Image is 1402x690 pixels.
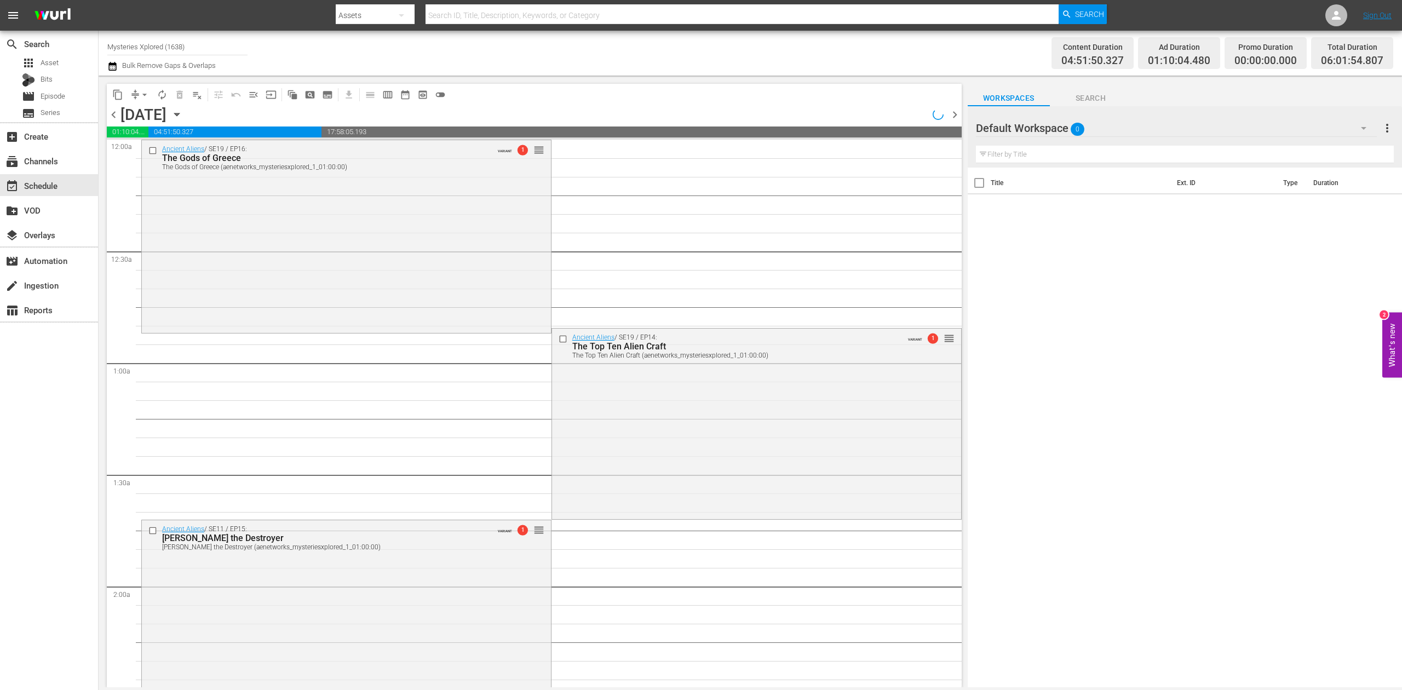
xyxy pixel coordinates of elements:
[1382,313,1402,378] button: Open Feedback Widget
[5,155,19,168] span: subscriptions
[397,86,414,104] span: Month Calendar View
[572,334,903,359] div: / SE19 / EP14:
[280,84,301,105] span: Refresh All Search Blocks
[533,524,544,535] button: reorder
[162,145,492,171] div: / SE19 / EP16:
[1381,115,1394,141] button: more_vert
[22,107,35,120] span: subtitles
[968,91,1050,105] span: Workspaces
[358,84,379,105] span: Day Calendar View
[148,127,321,137] span: 04:51:50.327
[382,89,393,100] span: calendar_view_week_outlined
[533,144,544,156] span: reorder
[1380,311,1388,319] div: 2
[927,334,938,344] span: 1
[107,108,120,122] span: chevron_left
[1277,168,1307,198] th: Type
[5,180,19,193] span: event_available
[41,91,65,102] span: Episode
[1061,55,1124,67] span: 04:51:50.327
[1050,91,1132,105] span: Search
[1148,55,1210,67] span: 01:10:04.480
[127,86,153,104] span: Remove Gaps & Overlaps
[908,332,922,341] span: VARIANT
[162,525,492,551] div: / SE11 / EP15:
[533,524,544,536] span: reorder
[245,86,262,104] span: Fill episodes with ad slates
[319,86,336,104] span: Create Series Block
[572,334,614,341] a: Ancient Aliens
[130,89,141,100] span: compress
[162,163,492,171] div: The Gods of Greece (aenetworks_mysteriesxplored_1_01:00:00)
[262,86,280,104] span: Update Metadata from Key Asset
[139,89,150,100] span: arrow_drop_down
[22,56,35,70] span: apps
[5,304,19,317] span: Reports
[5,279,19,292] span: create
[287,89,298,100] span: auto_awesome_motion_outlined
[192,89,203,100] span: playlist_remove_outlined
[5,38,19,51] span: search
[41,74,53,85] span: Bits
[498,144,512,153] span: VARIANT
[1381,122,1394,135] span: more_vert
[322,89,333,100] span: subtitles_outlined
[304,89,315,100] span: pageview_outlined
[1234,55,1297,67] span: 00:00:00.000
[107,127,148,137] span: 01:10:04.480
[1321,39,1383,55] div: Total Duration
[518,525,528,535] span: 1
[498,524,512,533] span: VARIANT
[26,3,79,28] img: ans4CAIJ8jUAAAAAAAAAAAAAAAAAAAAAAAAgQb4GAAAAAAAAAAAAAAAAAAAAAAAAJMjXAAAAAAAAAAAAAAAAAAAAAAAAgAT5G...
[1234,39,1297,55] div: Promo Duration
[533,144,544,155] button: reorder
[944,332,955,344] span: reorder
[5,130,19,143] span: Create
[248,89,259,100] span: menu_open
[1363,11,1392,20] a: Sign Out
[120,61,216,70] span: Bulk Remove Gaps & Overlaps
[162,525,204,533] a: Ancient Aliens
[266,89,277,100] span: input
[321,127,961,137] span: 17:58:05.193
[7,9,20,22] span: menu
[1061,39,1124,55] div: Content Duration
[120,106,166,124] div: [DATE]
[5,204,19,217] span: VOD
[1170,168,1277,198] th: Ext. ID
[1059,4,1107,24] button: Search
[112,89,123,100] span: content_copy
[301,86,319,104] span: Create Search Block
[417,89,428,100] span: preview_outlined
[5,255,19,268] span: Automation
[948,108,962,122] span: chevron_right
[5,229,19,242] span: Overlays
[976,113,1377,143] div: Default Workspace
[1307,168,1372,198] th: Duration
[379,86,397,104] span: Week Calendar View
[22,73,35,87] div: Bits
[944,332,955,343] button: reorder
[1148,39,1210,55] div: Ad Duration
[991,168,1170,198] th: Title
[572,341,903,352] div: The Top Ten Alien Craft
[162,543,492,551] div: [PERSON_NAME] the Destroyer (aenetworks_mysteriesxplored_1_01:00:00)
[41,107,60,118] span: Series
[162,145,204,153] a: Ancient Aliens
[157,89,168,100] span: autorenew_outlined
[162,533,492,543] div: [PERSON_NAME] the Destroyer
[153,86,171,104] span: Loop Content
[400,89,411,100] span: date_range_outlined
[336,84,358,105] span: Download as CSV
[41,58,59,68] span: Asset
[518,145,528,155] span: 1
[1321,55,1383,67] span: 06:01:54.807
[188,86,206,104] span: Clear Lineup
[109,86,127,104] span: Copy Lineup
[435,89,446,100] span: toggle_off
[1075,4,1104,24] span: Search
[572,352,903,359] div: The Top Ten Alien Craft (aenetworks_mysteriesxplored_1_01:00:00)
[1071,118,1084,141] span: 0
[171,86,188,104] span: Select an event to delete
[22,90,35,103] span: movie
